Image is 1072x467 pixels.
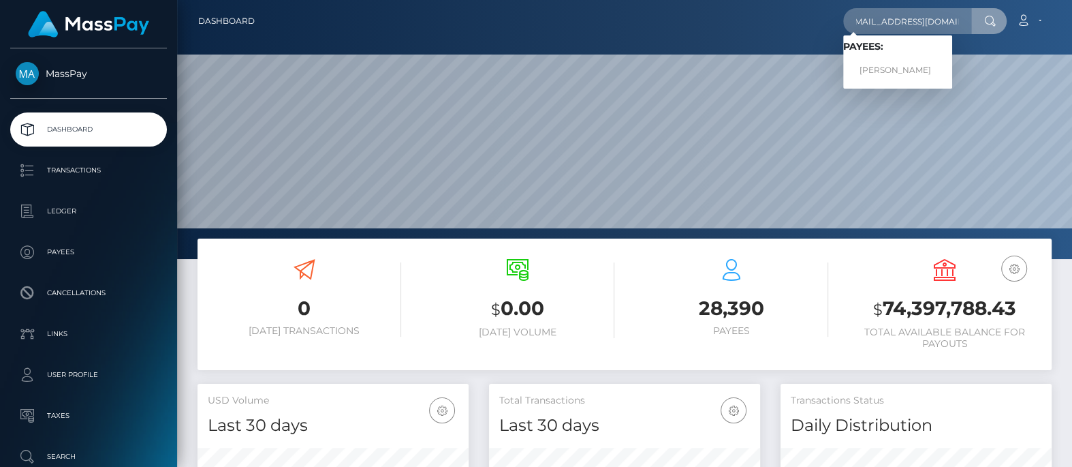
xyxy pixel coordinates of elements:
small: $ [873,300,883,319]
p: Ledger [16,201,161,222]
a: Payees [10,235,167,269]
h3: 74,397,788.43 [849,295,1042,323]
p: Dashboard [16,119,161,140]
h3: 0.00 [422,295,615,323]
p: Payees [16,242,161,262]
p: Search [16,447,161,467]
h6: Total Available Balance for Payouts [849,327,1042,350]
h4: Last 30 days [499,414,750,438]
h5: Total Transactions [499,394,750,408]
a: Dashboard [10,112,167,147]
p: Cancellations [16,283,161,303]
h6: Payees [635,325,828,337]
img: MassPay [16,62,39,85]
a: Cancellations [10,276,167,310]
a: Transactions [10,153,167,187]
img: MassPay Logo [28,11,149,37]
h4: Last 30 days [208,414,458,438]
h6: [DATE] Transactions [208,325,401,337]
h5: USD Volume [208,394,458,408]
h6: [DATE] Volume [422,327,615,338]
a: User Profile [10,358,167,392]
p: Links [16,324,161,344]
p: User Profile [16,365,161,385]
a: Links [10,317,167,351]
small: $ [491,300,501,319]
h6: Payees: [843,41,952,52]
span: MassPay [10,67,167,80]
a: [PERSON_NAME] [843,58,952,83]
input: Search... [843,8,971,34]
a: Dashboard [198,7,255,35]
h5: Transactions Status [791,394,1041,408]
h3: 0 [208,295,401,322]
a: Ledger [10,194,167,228]
a: Taxes [10,399,167,433]
h3: 28,390 [635,295,828,322]
h4: Daily Distribution [791,414,1041,438]
p: Transactions [16,160,161,181]
p: Taxes [16,406,161,426]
